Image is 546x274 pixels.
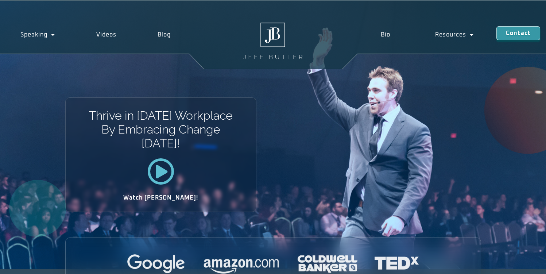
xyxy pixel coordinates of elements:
[413,26,496,43] a: Resources
[91,195,231,201] h2: Watch [PERSON_NAME]!
[506,30,531,36] span: Contact
[358,26,413,43] a: Bio
[88,109,233,151] h1: Thrive in [DATE] Workplace By Embracing Change [DATE]!
[496,26,540,40] a: Contact
[76,26,137,43] a: Videos
[358,26,496,43] nav: Menu
[137,26,191,43] a: Blog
